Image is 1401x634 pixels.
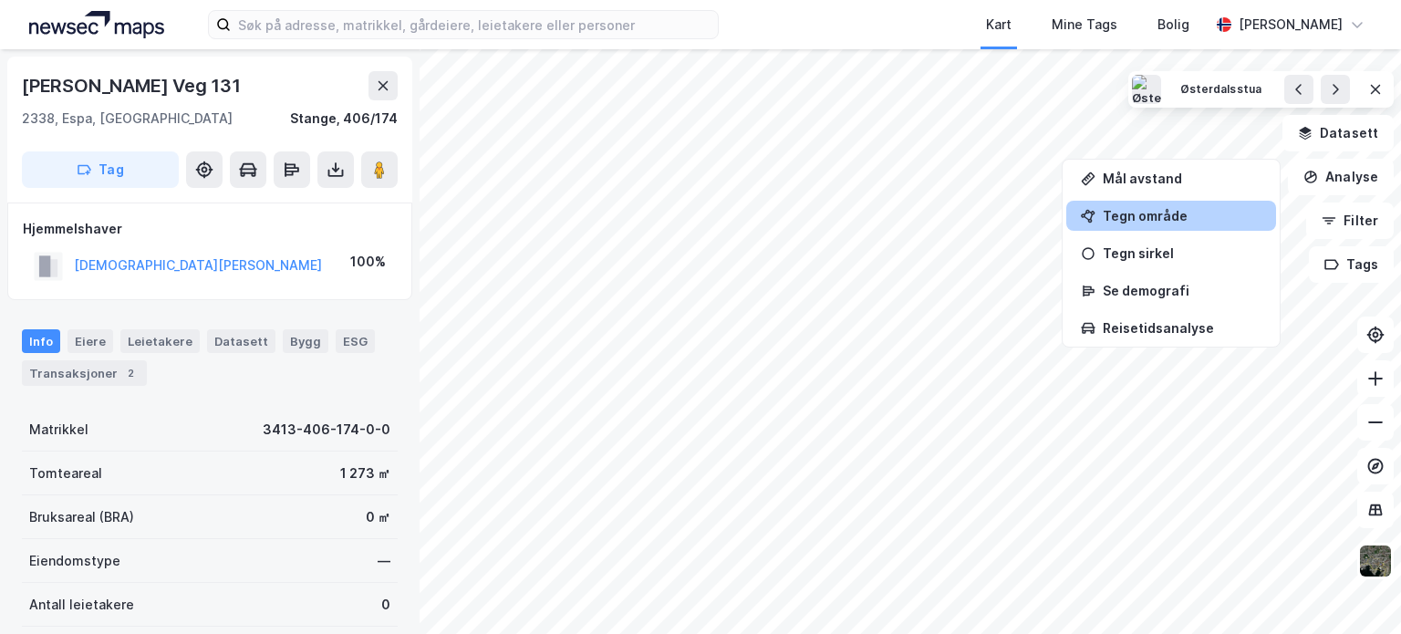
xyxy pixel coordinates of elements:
div: Kart [986,14,1012,36]
iframe: Chat Widget [1310,546,1401,634]
button: Tag [22,151,179,188]
div: Matrikkel [29,419,88,441]
div: — [378,550,390,572]
div: 0 [381,594,390,616]
div: Stange, 406/174 [290,108,398,130]
div: Mål avstand [1103,171,1261,186]
div: Kontrollprogram for chat [1310,546,1401,634]
div: Se demografi [1103,283,1261,298]
div: Tegn sirkel [1103,245,1261,261]
div: Reisetidsanalyse [1103,320,1261,336]
div: 2338, Espa, [GEOGRAPHIC_DATA] [22,108,233,130]
input: Søk på adresse, matrikkel, gårdeiere, leietakere eller personer [231,11,718,38]
div: Antall leietakere [29,594,134,616]
div: 3413-406-174-0-0 [263,419,390,441]
div: 2 [121,364,140,382]
div: Bolig [1157,14,1189,36]
div: 1 273 ㎡ [340,463,390,484]
div: Info [22,329,60,353]
button: Datasett [1282,115,1394,151]
div: Hjemmelshaver [23,218,397,240]
div: Bruksareal (BRA) [29,506,134,528]
div: [PERSON_NAME] Veg 131 [22,71,244,100]
div: Mine Tags [1052,14,1117,36]
div: Østerdalsstua [1180,82,1261,98]
div: Eiendomstype [29,550,120,572]
div: 100% [350,251,386,273]
img: 9k= [1358,544,1393,578]
button: Tags [1309,246,1394,283]
div: [PERSON_NAME] [1239,14,1343,36]
button: Filter [1306,203,1394,239]
button: Analyse [1288,159,1394,195]
div: Leietakere [120,329,200,353]
button: Østerdalsstua [1168,75,1273,104]
div: Datasett [207,329,275,353]
div: Transaksjoner [22,360,147,386]
img: logo.a4113a55bc3d86da70a041830d287a7e.svg [29,11,164,38]
img: Østerdalsstua [1132,75,1161,104]
div: Tomteareal [29,463,102,484]
div: Eiere [67,329,113,353]
div: 0 ㎡ [366,506,390,528]
div: Tegn område [1103,208,1261,223]
div: Bygg [283,329,328,353]
div: ESG [336,329,375,353]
